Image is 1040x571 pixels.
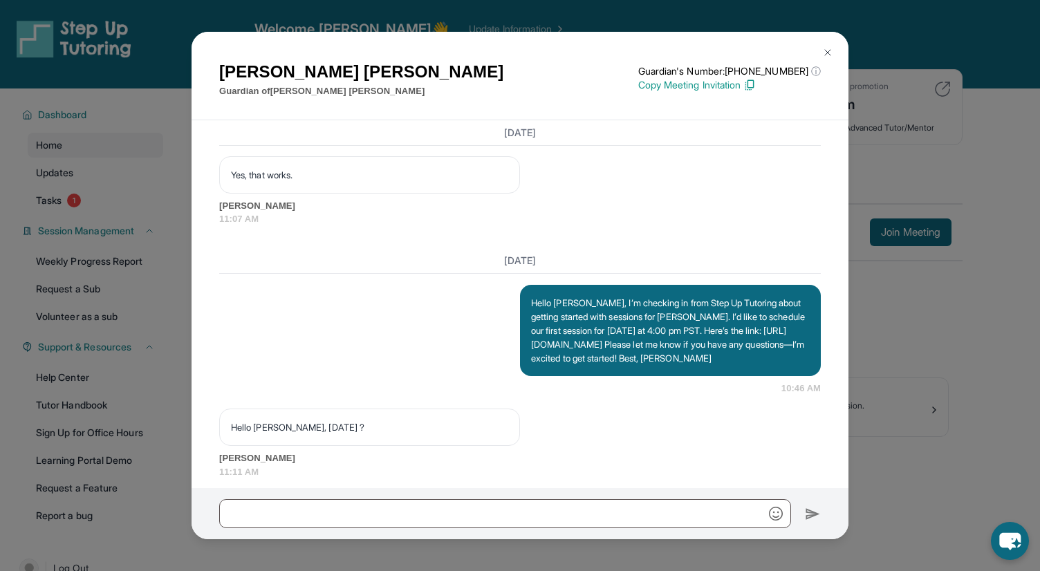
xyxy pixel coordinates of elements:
button: chat-button [991,522,1029,560]
span: [PERSON_NAME] [219,451,821,465]
span: 10:46 AM [781,382,821,395]
p: Yes, that works. [231,168,508,182]
span: 11:11 AM [219,465,821,479]
p: Hello [PERSON_NAME], I’m checking in from Step Up Tutoring about getting started with sessions fo... [531,296,810,365]
h3: [DATE] [219,254,821,268]
span: 11:07 AM [219,212,821,226]
p: Guardian of [PERSON_NAME] [PERSON_NAME] [219,84,503,98]
h3: [DATE] [219,126,821,140]
p: Guardian's Number: [PHONE_NUMBER] [638,64,821,78]
span: [PERSON_NAME] [219,199,821,213]
img: Close Icon [822,47,833,58]
img: Emoji [769,507,783,521]
p: Copy Meeting Invitation [638,78,821,92]
span: ⓘ [811,64,821,78]
h1: [PERSON_NAME] [PERSON_NAME] [219,59,503,84]
img: Send icon [805,506,821,523]
img: Copy Icon [743,79,756,91]
p: Hello [PERSON_NAME], [DATE] ? [231,420,508,434]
